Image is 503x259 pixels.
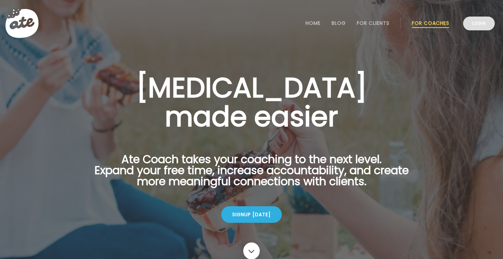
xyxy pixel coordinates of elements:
a: Home [306,20,321,26]
div: Signup [DATE] [221,206,282,223]
a: Blog [332,20,346,26]
a: For Coaches [412,20,449,26]
a: Login [463,17,495,30]
a: For Clients [357,20,389,26]
h1: [MEDICAL_DATA] made easier [84,73,419,131]
p: Ate Coach takes your coaching to the next level. Expand your free time, increase accountability, ... [84,154,419,195]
